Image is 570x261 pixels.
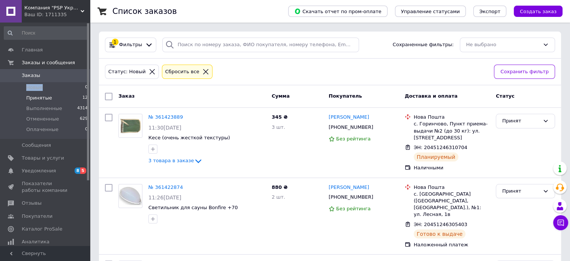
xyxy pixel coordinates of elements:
span: Аналитика [22,238,49,245]
span: Товары и услуги [22,155,64,161]
div: Ваш ID: 1711335 [24,11,90,18]
span: Заказы [22,72,40,79]
div: Наличными [414,164,490,171]
span: Статус [496,93,515,99]
button: Скачать отчет по пром-оплате [288,6,387,17]
span: Покупатель [329,93,362,99]
span: Заказы и сообщения [22,59,75,66]
span: Управление статусами [401,9,460,14]
a: [PERSON_NAME] [329,184,369,191]
span: Принятые [26,95,52,101]
span: Сохранить фильтр [500,68,549,76]
button: Чат с покупателем [553,215,568,230]
span: Выполненные [26,105,62,112]
span: Без рейтинга [336,206,371,211]
span: 11:26[DATE] [148,195,181,201]
span: 880 ₴ [272,184,288,190]
span: 3 товара в заказе [148,158,194,163]
div: с. Горинчово, Пункт приема-выдачи №2 (до 30 кг): ул. [STREET_ADDRESS] [414,121,490,141]
span: 2 шт. [272,194,285,200]
span: 5 [80,167,86,174]
span: Создать заказ [520,9,557,14]
button: Сохранить фильтр [494,65,555,79]
a: Фото товару [118,114,142,138]
div: Нова Пошта [414,184,490,191]
span: Отзывы [22,200,42,207]
div: Принят [502,117,540,125]
span: Новые [26,84,43,91]
span: Скачать отчет по пром-оплате [294,8,381,15]
span: [PHONE_NUMBER] [329,194,373,200]
span: Сообщения [22,142,51,149]
span: 8 [75,167,81,174]
img: Фото товару [119,114,142,137]
a: Светильник для сауны Bonfire +70 [148,205,238,210]
a: Кесе (очень жесткой текстуры) [148,135,230,140]
div: Нова Пошта [414,114,490,121]
div: Не выбрано [466,41,540,49]
span: Доставка и оплата [405,93,458,99]
div: Принят [502,187,540,195]
h1: Список заказов [112,7,177,16]
img: Фото товару [119,187,142,205]
span: Фильтры [119,41,142,48]
input: Поиск [4,26,88,40]
div: Планируемый [414,152,458,161]
span: 12 [82,95,88,101]
div: 1 [112,39,118,45]
a: № 361422874 [148,184,183,190]
span: 11:30[DATE] [148,125,181,131]
span: Без рейтинга [336,136,371,142]
span: Сумма [272,93,290,99]
span: Заказ [118,93,135,99]
div: Сбросить все [164,68,201,76]
div: Готово к выдаче [414,229,465,238]
button: Управление статусами [395,6,466,17]
span: Уведомления [22,167,56,174]
span: Сохраненные фильтры: [393,41,454,48]
span: Экспорт [479,9,500,14]
button: Экспорт [473,6,506,17]
a: 3 товара в заказе [148,158,203,163]
span: ЭН: 20451246310704 [414,145,467,150]
a: № 361423889 [148,114,183,120]
span: Главная [22,47,43,53]
div: Наложенный платеж [414,241,490,248]
button: Создать заказ [514,6,563,17]
span: [PHONE_NUMBER] [329,124,373,130]
a: Создать заказ [506,8,563,14]
a: Фото товару [118,184,142,208]
span: Компания "PSP Украина" [24,5,81,11]
span: 629 [80,116,88,122]
input: Поиск по номеру заказа, ФИО покупателя, номеру телефона, Email, номеру накладной [162,38,359,52]
div: Статус: Новый [107,68,147,76]
span: Отмененные [26,116,59,122]
a: [PERSON_NAME] [329,114,369,121]
span: 0 [85,126,88,133]
span: 345 ₴ [272,114,288,120]
span: Оплаченные [26,126,58,133]
span: Каталог ProSale [22,226,62,232]
span: ЭН: 20451246305403 [414,222,467,227]
div: с. [GEOGRAPHIC_DATA] ([GEOGRAPHIC_DATA], [GEOGRAPHIC_DATA].), №1: ул. Лесная, 1в [414,191,490,218]
span: 4314 [77,105,88,112]
span: Показатели работы компании [22,180,69,194]
span: 3 шт. [272,124,285,130]
span: 0 [85,84,88,91]
span: Покупатели [22,213,52,220]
